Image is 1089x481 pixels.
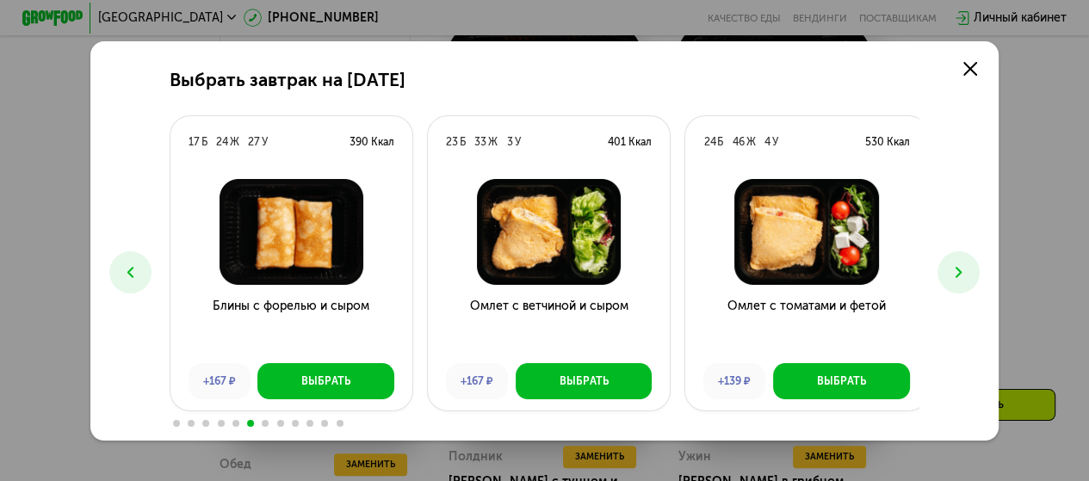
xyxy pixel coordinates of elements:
div: У [514,134,520,150]
div: Б [460,134,466,150]
h3: Блины с форелью и сыром [170,297,412,351]
div: Ж [488,134,498,150]
div: 3 [507,134,513,150]
div: 401 Ккал [608,134,652,150]
div: Выбрать [559,373,608,389]
div: У [262,134,268,150]
div: +139 ₽ [703,363,765,399]
div: У [772,134,778,150]
img: Омлет с ветчиной и сыром [440,179,658,285]
div: Ж [230,134,239,150]
div: Выбрать [301,373,350,389]
div: 23 [446,134,458,150]
img: Омлет с томатами и фетой [697,179,915,285]
div: 46 [733,134,745,150]
div: 27 [248,134,260,150]
div: Б [201,134,207,150]
div: 390 Ккал [350,134,394,150]
div: 530 Ккал [865,134,910,150]
div: +167 ₽ [446,363,508,399]
h3: Омлет с томатами и фетой [685,297,927,351]
button: Выбрать [257,363,394,399]
div: Ж [746,134,755,150]
button: Выбрать [516,363,653,399]
div: 24 [703,134,715,150]
h3: Омлет с ветчиной и сыром [428,297,670,351]
div: Б [717,134,723,150]
div: Выбрать [817,373,866,389]
img: Блины с форелью и сыром [183,179,400,285]
div: 4 [764,134,770,150]
div: 17 [189,134,200,150]
div: 33 [474,134,486,150]
div: 24 [216,134,228,150]
div: +167 ₽ [189,363,251,399]
h2: Выбрать завтрак на [DATE] [170,70,405,91]
button: Выбрать [773,363,910,399]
